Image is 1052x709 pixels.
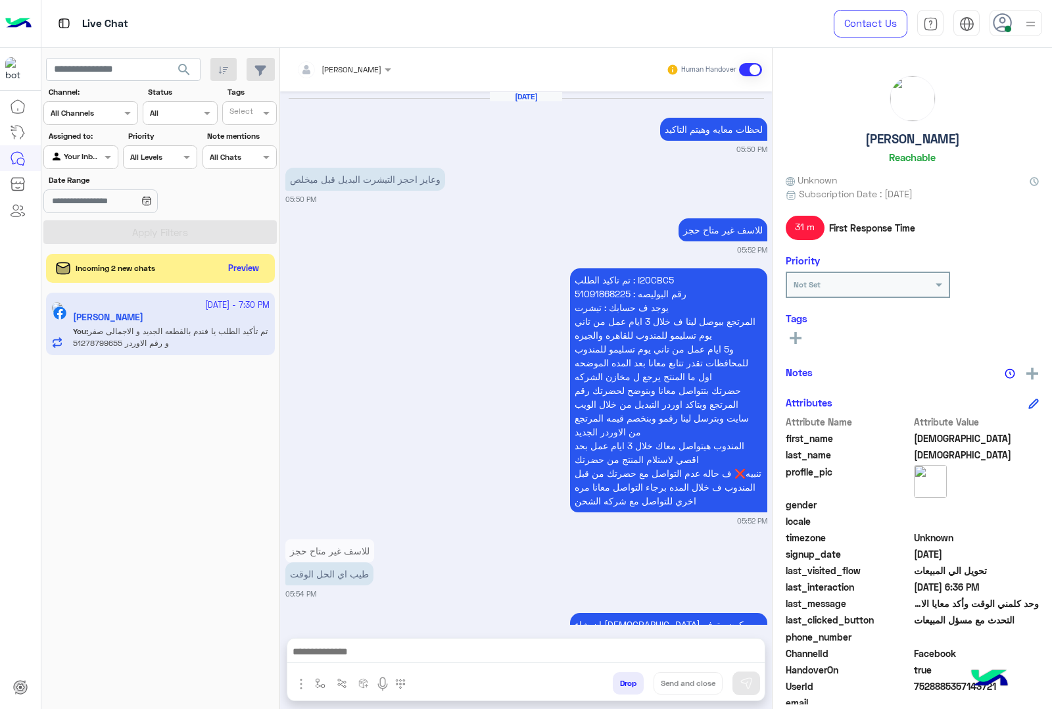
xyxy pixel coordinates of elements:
[1022,16,1039,32] img: profile
[331,672,353,694] button: Trigger scenario
[43,220,277,244] button: Apply Filters
[914,465,947,498] img: picture
[570,268,767,512] p: 20/9/2025, 5:52 PM
[285,194,316,205] small: 05:50 PM
[570,613,767,650] p: 20/9/2025, 5:55 PM
[799,187,913,201] span: Subscription Date : [DATE]
[786,173,837,187] span: Unknown
[914,498,1040,512] span: null
[82,15,128,33] p: Live Chat
[786,448,911,462] span: last_name
[786,498,911,512] span: gender
[227,105,253,120] div: Select
[914,580,1040,594] span: 2025-09-27T15:36:27.909Z
[49,174,196,186] label: Date Range
[786,564,911,577] span: last_visited_flow
[322,64,381,74] span: [PERSON_NAME]
[914,630,1040,644] span: null
[285,539,374,562] p: 20/9/2025, 5:54 PM
[786,580,911,594] span: last_interaction
[914,431,1040,445] span: Adham
[914,448,1040,462] span: Mohammed
[967,656,1013,702] img: hulul-logo.png
[914,663,1040,677] span: true
[914,679,1040,693] span: 7528885357143721
[914,547,1040,561] span: 2024-08-17T04:51:47.733Z
[914,647,1040,660] span: 0
[786,647,911,660] span: ChannelId
[786,397,832,408] h6: Attributes
[786,547,911,561] span: signup_date
[786,679,911,693] span: UserId
[786,613,911,627] span: last_clicked_button
[337,678,347,689] img: Trigger scenario
[310,672,331,694] button: select flow
[285,168,445,191] p: 20/9/2025, 5:50 PM
[737,245,767,255] small: 05:52 PM
[786,514,911,528] span: locale
[168,58,201,86] button: search
[786,431,911,445] span: first_name
[128,130,196,142] label: Priority
[889,151,936,163] h6: Reachable
[285,589,316,599] small: 05:54 PM
[914,531,1040,545] span: Unknown
[786,531,911,545] span: timezone
[76,262,155,274] span: Incoming 2 new chats
[679,218,767,241] p: 20/9/2025, 5:52 PM
[786,415,911,429] span: Attribute Name
[865,132,960,147] h5: [PERSON_NAME]
[358,678,369,689] img: create order
[914,514,1040,528] span: null
[660,118,767,141] p: 20/9/2025, 5:50 PM
[914,597,1040,610] span: وحد كلمني الوقت وأكد معايا الاوردر
[353,672,375,694] button: create order
[890,76,935,121] img: picture
[923,16,938,32] img: tab
[786,597,911,610] span: last_message
[285,562,373,585] p: 20/9/2025, 5:54 PM
[1005,368,1015,379] img: notes
[227,86,275,98] label: Tags
[786,465,911,495] span: profile_pic
[914,613,1040,627] span: التحدث مع مسؤل المبيعات
[1026,368,1038,379] img: add
[56,15,72,32] img: tab
[49,86,137,98] label: Channel:
[315,678,325,689] img: select flow
[786,630,911,644] span: phone_number
[148,86,216,98] label: Status
[786,663,911,677] span: HandoverOn
[914,564,1040,577] span: تحويل الي المبيعات
[293,676,309,692] img: send attachment
[5,10,32,37] img: Logo
[834,10,907,37] a: Contact Us
[736,144,767,155] small: 05:50 PM
[207,130,275,142] label: Note mentions
[959,16,974,32] img: tab
[740,677,753,690] img: send message
[794,280,821,289] b: Not Set
[395,679,406,689] img: make a call
[786,312,1039,324] h6: Tags
[914,415,1040,429] span: Attribute Value
[737,516,767,526] small: 05:52 PM
[375,676,391,692] img: send voice note
[613,672,644,695] button: Drop
[654,672,723,695] button: Send and close
[786,366,813,378] h6: Notes
[917,10,944,37] a: tab
[223,259,265,278] button: Preview
[829,221,915,235] span: First Response Time
[49,130,116,142] label: Assigned to:
[176,62,192,78] span: search
[786,216,825,239] span: 31 m
[490,92,562,101] h6: [DATE]
[5,57,29,81] img: 713415422032625
[786,255,820,266] h6: Priority
[681,64,736,75] small: Human Handover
